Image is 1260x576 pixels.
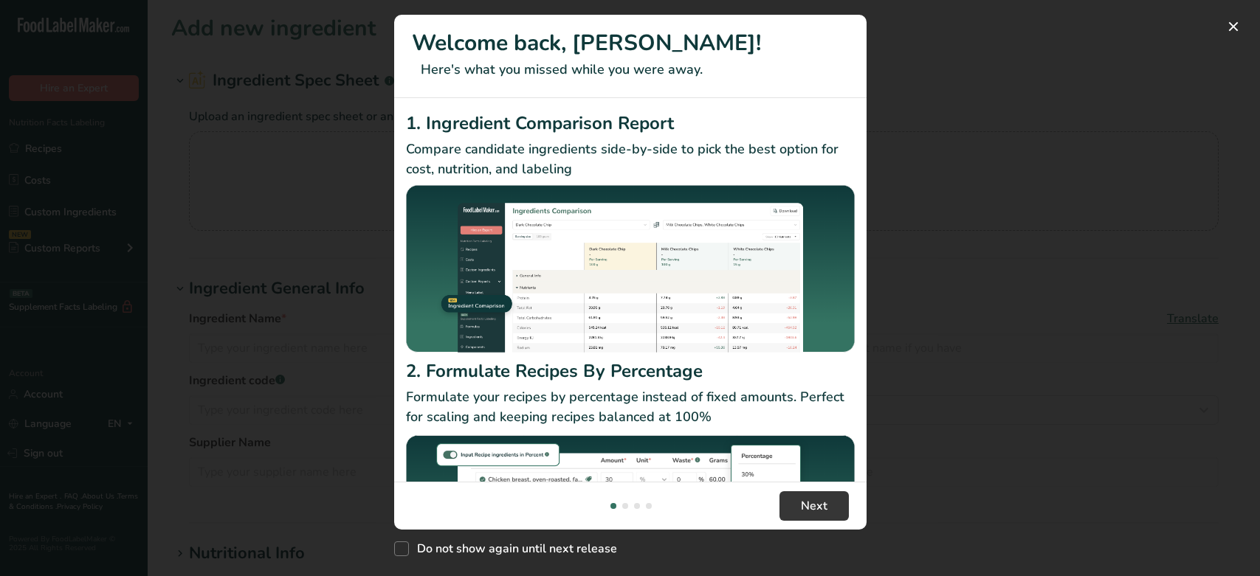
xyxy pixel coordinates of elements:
[406,387,855,427] p: Formulate your recipes by percentage instead of fixed amounts. Perfect for scaling and keeping re...
[406,139,855,179] p: Compare candidate ingredients side-by-side to pick the best option for cost, nutrition, and labeling
[779,491,849,521] button: Next
[406,358,855,384] h2: 2. Formulate Recipes By Percentage
[412,60,849,80] p: Here's what you missed while you were away.
[409,541,617,556] span: Do not show again until next release
[406,185,855,353] img: Ingredient Comparison Report
[412,27,849,60] h1: Welcome back, [PERSON_NAME]!
[406,110,855,136] h2: 1. Ingredient Comparison Report
[801,497,827,515] span: Next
